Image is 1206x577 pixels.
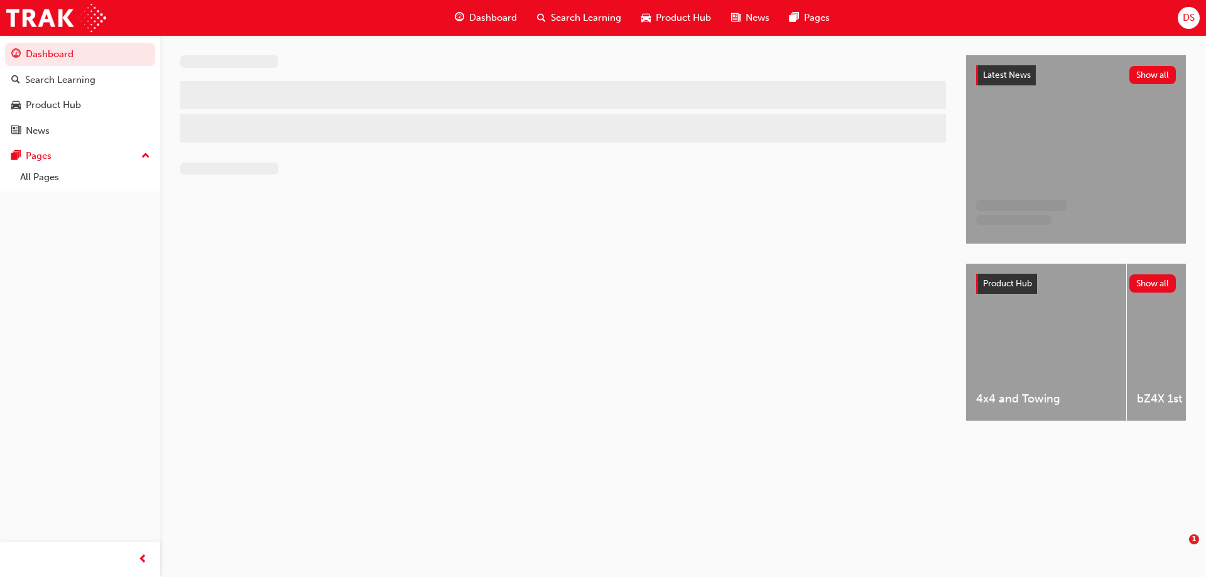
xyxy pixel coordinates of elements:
[6,4,106,32] img: Trak
[656,11,711,25] span: Product Hub
[11,75,20,86] span: search-icon
[1189,534,1199,544] span: 1
[966,264,1126,421] a: 4x4 and Towing
[445,5,527,31] a: guage-iconDashboard
[26,149,52,163] div: Pages
[721,5,780,31] a: news-iconNews
[5,94,155,117] a: Product Hub
[11,49,21,60] span: guage-icon
[527,5,631,31] a: search-iconSearch Learning
[26,124,50,138] div: News
[138,552,148,568] span: prev-icon
[1183,11,1195,25] span: DS
[804,11,830,25] span: Pages
[5,119,155,143] a: News
[983,278,1032,289] span: Product Hub
[641,10,651,26] span: car-icon
[537,10,546,26] span: search-icon
[746,11,769,25] span: News
[790,10,799,26] span: pages-icon
[551,11,621,25] span: Search Learning
[15,168,155,187] a: All Pages
[469,11,517,25] span: Dashboard
[631,5,721,31] a: car-iconProduct Hub
[141,148,150,164] span: up-icon
[731,10,741,26] span: news-icon
[5,40,155,144] button: DashboardSearch LearningProduct HubNews
[26,98,81,112] div: Product Hub
[1163,534,1193,564] iframe: Intercom live chat
[1178,7,1200,29] button: DS
[5,68,155,92] a: Search Learning
[11,100,21,111] span: car-icon
[1129,274,1176,293] button: Show all
[5,144,155,168] button: Pages
[780,5,840,31] a: pages-iconPages
[1129,66,1176,84] button: Show all
[455,10,464,26] span: guage-icon
[976,392,1116,406] span: 4x4 and Towing
[983,70,1031,80] span: Latest News
[976,65,1176,85] a: Latest NewsShow all
[11,151,21,162] span: pages-icon
[11,126,21,137] span: news-icon
[5,43,155,66] a: Dashboard
[976,274,1176,294] a: Product HubShow all
[25,73,95,87] div: Search Learning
